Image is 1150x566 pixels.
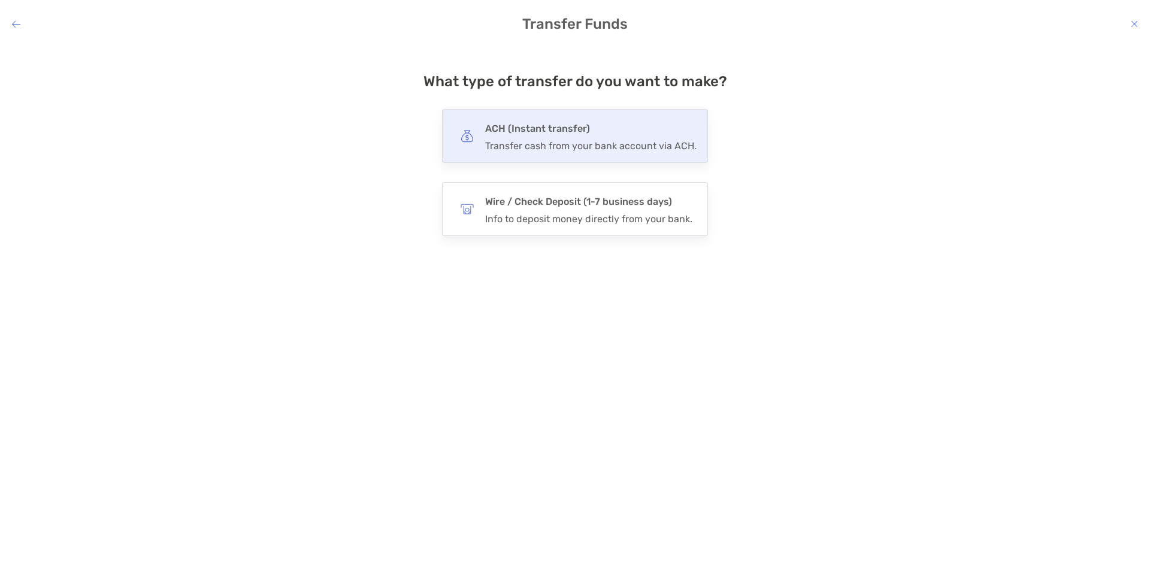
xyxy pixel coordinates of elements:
h4: ACH (Instant transfer) [485,120,697,137]
img: button icon [461,129,474,143]
h4: What type of transfer do you want to make? [423,73,727,90]
h4: Wire / Check Deposit (1-7 business days) [485,193,692,210]
img: button icon [461,202,474,216]
div: Transfer cash from your bank account via ACH. [485,140,697,152]
div: Info to deposit money directly from your bank. [485,213,692,225]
